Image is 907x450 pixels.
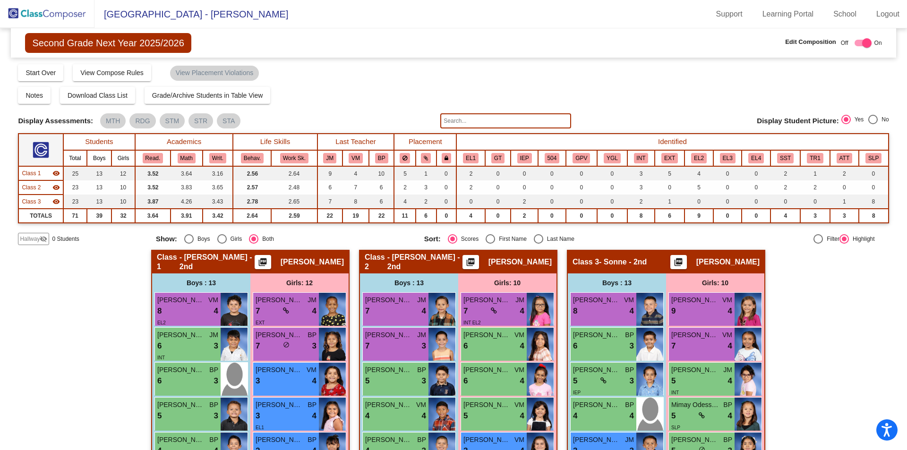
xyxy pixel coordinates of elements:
td: 0 [713,180,742,195]
button: YGL [604,153,621,163]
td: 0 [511,180,538,195]
td: 2 [456,166,485,180]
a: Support [709,7,750,22]
span: Start Over [26,69,56,76]
span: 3 [312,340,317,352]
th: Beatrice Pintor [369,150,394,166]
button: GPV [573,153,590,163]
th: Identified [456,134,888,150]
span: 3 [214,340,218,352]
td: 2 [627,195,655,209]
button: Download Class List [60,87,135,104]
td: 6 [369,180,394,195]
td: 0 [566,209,597,223]
td: 0 [436,166,457,180]
span: 4 [728,305,732,317]
td: 0 [597,209,627,223]
td: 0 [485,209,511,223]
mat-icon: picture_as_pdf [673,257,684,271]
span: JM [209,330,218,340]
span: 4 [312,305,317,317]
td: 2 [511,209,538,223]
td: 5 [655,166,685,180]
span: Second Grade Next Year 2025/2026 [25,33,191,53]
td: 2 [770,180,800,195]
div: Girls: 12 [250,273,349,292]
a: Logout [869,7,907,22]
mat-icon: visibility [52,198,60,205]
mat-icon: picture_as_pdf [257,257,268,271]
button: View Compose Rules [73,64,151,81]
span: 6 [157,340,162,352]
button: EXT [661,153,678,163]
td: 2.56 [233,166,271,180]
td: 2.64 [233,209,271,223]
th: Academics [135,134,233,150]
td: 13 [87,195,111,209]
td: 3.64 [171,166,203,180]
td: 0 [859,166,889,180]
th: Keep away students [394,150,415,166]
td: 6 [416,209,436,223]
span: 4 [630,305,634,317]
span: Notes [26,92,43,99]
span: 4 [520,340,524,352]
mat-chip: STA [217,113,240,128]
span: 7 [365,305,369,317]
td: 0 [538,166,566,180]
td: 0 [742,166,770,180]
button: Grade/Archive Students in Table View [145,87,271,104]
span: Display Student Picture: [757,117,839,125]
td: 0 [859,180,889,195]
td: 3 [416,180,436,195]
td: 22 [317,209,342,223]
th: Tier 1 [800,150,830,166]
th: English Language Learner 4 [742,150,770,166]
td: 4.26 [171,195,203,209]
td: 0 [655,180,685,195]
span: 0 Students [52,235,79,243]
button: SLP [865,153,881,163]
span: INT EL2 [463,320,481,325]
th: Gifted and Talented [485,150,511,166]
span: VM [208,295,218,305]
td: 2.64 [271,166,317,180]
a: Learning Portal [755,7,821,22]
th: Total [63,150,87,166]
span: 4 [520,305,524,317]
th: Individualized Education Plan [511,150,538,166]
span: [PERSON_NAME] [157,365,205,375]
td: 0 [566,166,597,180]
mat-chip: View Placement Violations [170,66,259,81]
span: Sort: [424,235,441,243]
td: 0 [597,166,627,180]
button: Print Students Details [670,255,687,269]
span: EXT [256,320,265,325]
td: 71 [63,209,87,223]
button: EL3 [720,153,736,163]
span: [PERSON_NAME] [157,330,205,340]
th: Girls [111,150,135,166]
div: Boys : 13 [360,273,458,292]
th: Extrovert [655,150,685,166]
th: Keep with students [416,150,436,166]
td: 5 [394,166,415,180]
td: 11 [394,209,415,223]
td: 0 [742,209,770,223]
button: Work Sk. [280,153,308,163]
th: Chronic Absenteeism [830,150,859,166]
td: 10 [111,195,135,209]
span: [PERSON_NAME] [573,295,620,305]
th: Young for Grade Level [597,150,627,166]
button: Read. [143,153,163,163]
div: Boys : 13 [152,273,250,292]
th: Students [63,134,135,150]
span: 7 [256,340,260,352]
td: 3.16 [203,166,233,180]
th: Introvert [627,150,655,166]
span: VM [722,295,732,305]
td: 2.57 [233,180,271,195]
td: 0 [566,180,597,195]
span: 7 [463,305,468,317]
button: IEP [517,153,532,163]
